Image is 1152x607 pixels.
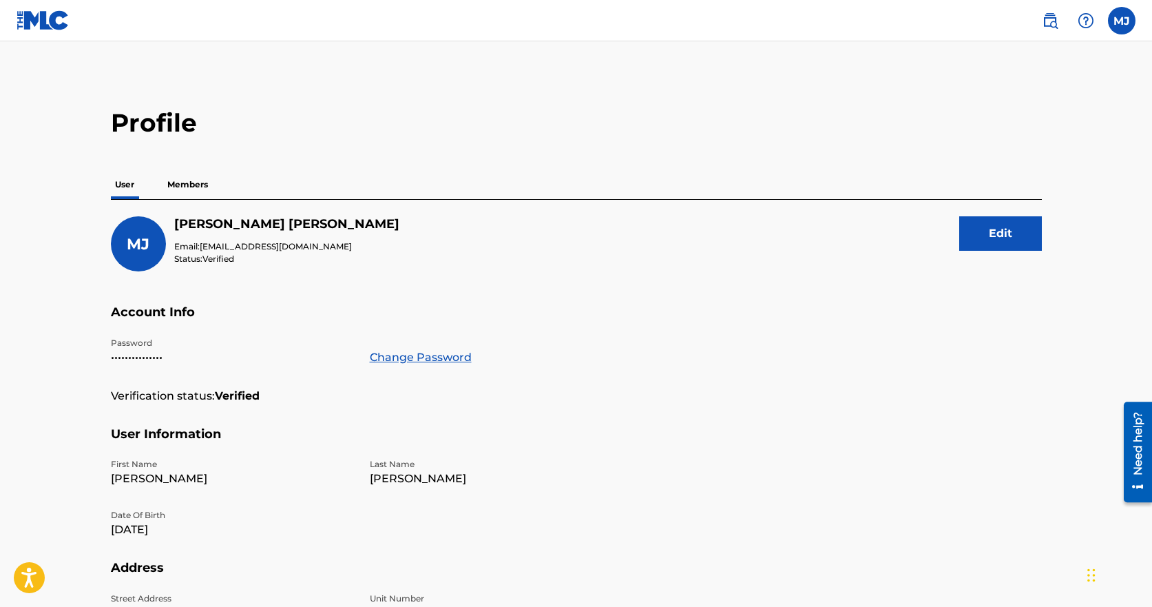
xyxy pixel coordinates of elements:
div: Help [1072,7,1100,34]
p: Unit Number [370,593,612,605]
strong: Verified [215,388,260,404]
iframe: Resource Center [1113,396,1152,507]
span: MJ [127,235,149,254]
span: Verified [202,254,234,264]
p: Members [163,170,212,199]
p: Street Address [111,593,353,605]
p: First Name [111,458,353,471]
img: search [1042,12,1058,29]
p: [PERSON_NAME] [370,471,612,487]
p: [DATE] [111,522,353,538]
div: User Menu [1108,7,1135,34]
p: Email: [174,240,399,253]
h5: Account Info [111,305,1042,337]
h2: Profile [111,107,1042,138]
iframe: Chat Widget [1083,541,1152,607]
p: Password [111,337,353,349]
h5: Address [111,560,1042,593]
p: Status: [174,253,399,265]
a: Public Search [1036,7,1064,34]
p: User [111,170,138,199]
img: MLC Logo [17,10,70,30]
p: Verification status: [111,388,215,404]
div: Drag [1087,555,1096,596]
a: Change Password [370,349,472,366]
p: [PERSON_NAME] [111,471,353,487]
h5: User Information [111,426,1042,459]
p: Last Name [370,458,612,471]
span: [EMAIL_ADDRESS][DOMAIN_NAME] [200,241,352,251]
p: Date Of Birth [111,509,353,522]
button: Edit [959,216,1042,251]
h5: Michael Johnson [174,216,399,232]
p: ••••••••••••••• [111,349,353,366]
img: help [1078,12,1094,29]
